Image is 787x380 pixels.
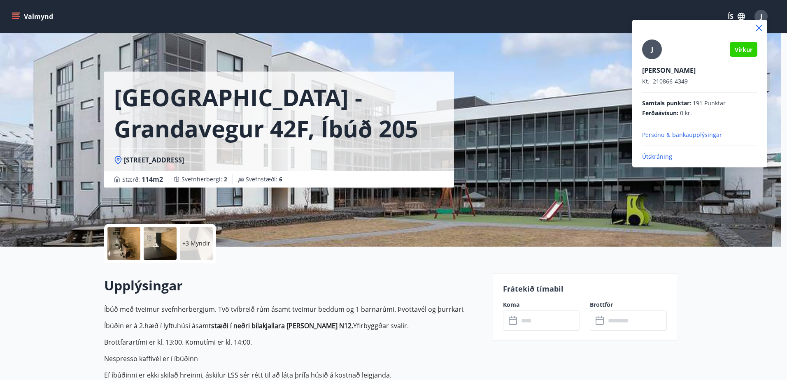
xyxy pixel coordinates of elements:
[642,77,757,86] p: 210866-4349
[642,153,757,161] p: Útskráning
[642,66,757,75] p: [PERSON_NAME]
[680,109,692,117] span: 0 kr.
[651,45,653,54] span: J
[642,131,757,139] p: Persónu & bankaupplýsingar
[693,99,726,107] span: 191 Punktar
[642,99,691,107] span: Samtals punktar :
[642,109,678,117] span: Ferðaávísun :
[735,46,752,53] span: Virkur
[642,77,650,85] span: Kt.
